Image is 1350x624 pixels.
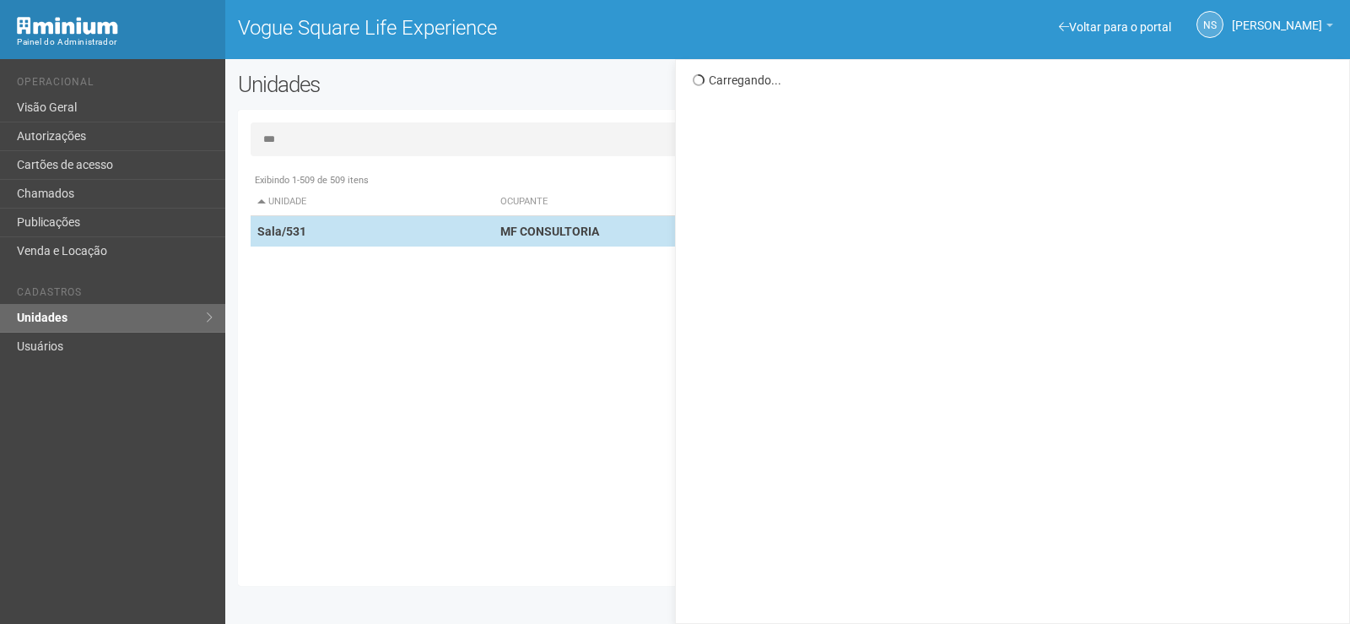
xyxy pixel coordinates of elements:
th: Ocupante: activate to sort column ascending [494,188,937,216]
a: [PERSON_NAME] [1232,21,1333,35]
a: Voltar para o portal [1059,20,1171,34]
div: Exibindo 1-509 de 509 itens [251,173,1327,188]
div: Carregando... [693,73,1336,88]
span: Nicolle Silva [1232,3,1322,32]
th: Unidade: activate to sort column descending [251,188,494,216]
h1: Vogue Square Life Experience [238,17,775,39]
li: Cadastros [17,286,213,304]
h2: Unidades [238,72,682,97]
li: Operacional [17,76,213,94]
strong: MF CONSULTORIA [500,225,599,238]
strong: Sala/531 [257,225,306,238]
div: Painel do Administrador [17,35,213,50]
img: Minium [17,17,118,35]
a: NS [1196,11,1223,38]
